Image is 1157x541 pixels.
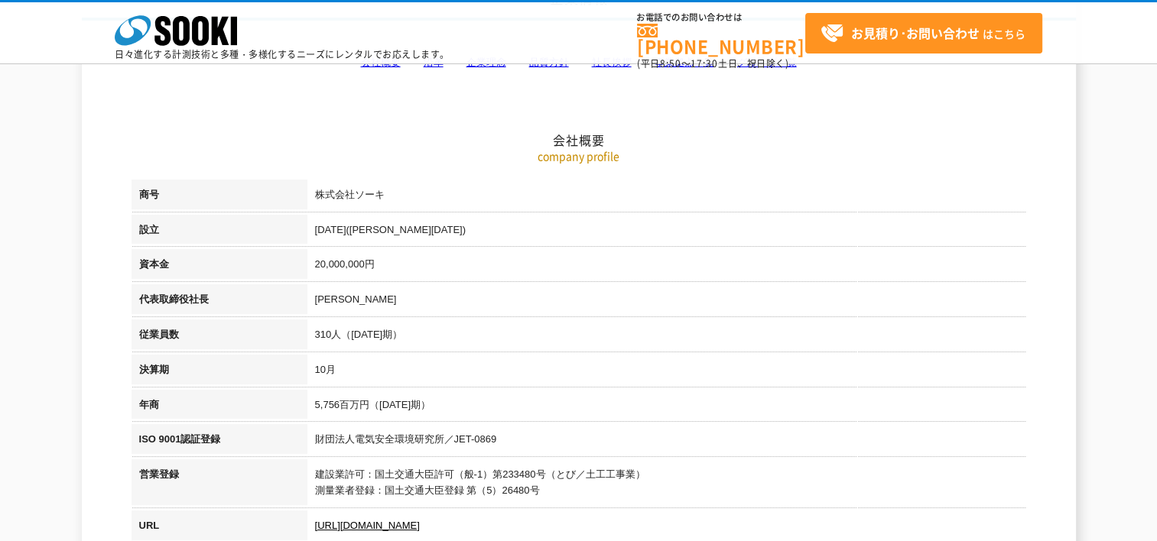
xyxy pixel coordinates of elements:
[132,319,307,355] th: 従業員数
[851,24,980,42] strong: お見積り･お問い合わせ
[307,180,1026,215] td: 株式会社ソーキ
[132,148,1026,164] p: company profile
[307,319,1026,355] td: 310人（[DATE]期）
[307,249,1026,284] td: 20,000,000円
[660,57,681,70] span: 8:50
[691,57,718,70] span: 17:30
[307,390,1026,425] td: 5,756百万円（[DATE]期）
[637,24,805,55] a: [PHONE_NUMBER]
[805,13,1042,53] a: お見積り･お問い合わせはこちら
[132,180,307,215] th: 商号
[115,50,450,59] p: 日々進化する計測技術と多種・多様化するニーズにレンタルでお応えします。
[637,57,788,70] span: (平日 ～ 土日、祝日除く)
[821,22,1025,45] span: はこちら
[307,284,1026,319] td: [PERSON_NAME]
[132,424,307,459] th: ISO 9001認証登録
[132,390,307,425] th: 年商
[307,355,1026,390] td: 10月
[307,215,1026,250] td: [DATE]([PERSON_NAME][DATE])
[132,215,307,250] th: 設立
[637,13,805,22] span: お電話でのお問い合わせは
[132,284,307,319] th: 代表取締役社長
[315,520,420,531] a: [URL][DOMAIN_NAME]
[307,424,1026,459] td: 財団法人電気安全環境研究所／JET-0869
[132,459,307,510] th: 営業登録
[307,459,1026,510] td: 建設業許可：国土交通大臣許可（般-1）第233480号（とび／土工工事業） 測量業者登録：国土交通大臣登録 第（5）26480号
[132,355,307,390] th: 決算期
[132,249,307,284] th: 資本金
